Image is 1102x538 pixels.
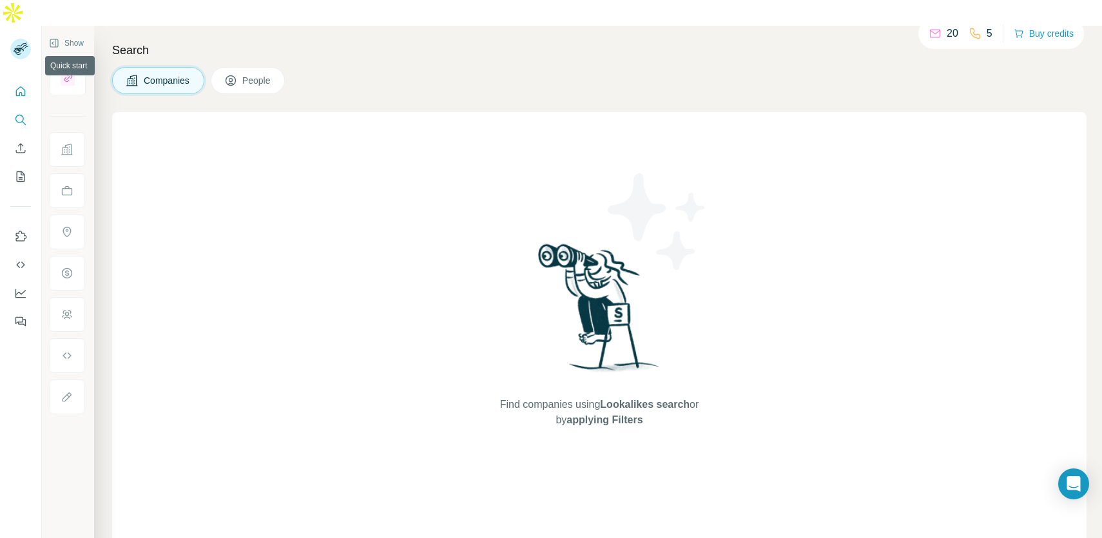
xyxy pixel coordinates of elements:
[112,41,1087,59] h4: Search
[10,253,31,276] button: Use Surfe API
[532,240,666,384] img: Surfe Illustration - Woman searching with binoculars
[987,26,992,41] p: 5
[10,310,31,333] button: Feedback
[1014,24,1074,43] button: Buy credits
[566,414,643,425] span: applying Filters
[10,165,31,188] button: My lists
[600,399,690,410] span: Lookalikes search
[242,74,272,87] span: People
[10,225,31,248] button: Use Surfe on LinkedIn
[1058,468,1089,499] div: Open Intercom Messenger
[599,164,715,280] img: Surfe Illustration - Stars
[10,108,31,131] button: Search
[40,34,93,53] button: Show
[144,74,191,87] span: Companies
[10,80,31,103] button: Quick start
[947,26,958,41] p: 20
[10,137,31,160] button: Enrich CSV
[496,397,702,428] span: Find companies using or by
[10,282,31,305] button: Dashboard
